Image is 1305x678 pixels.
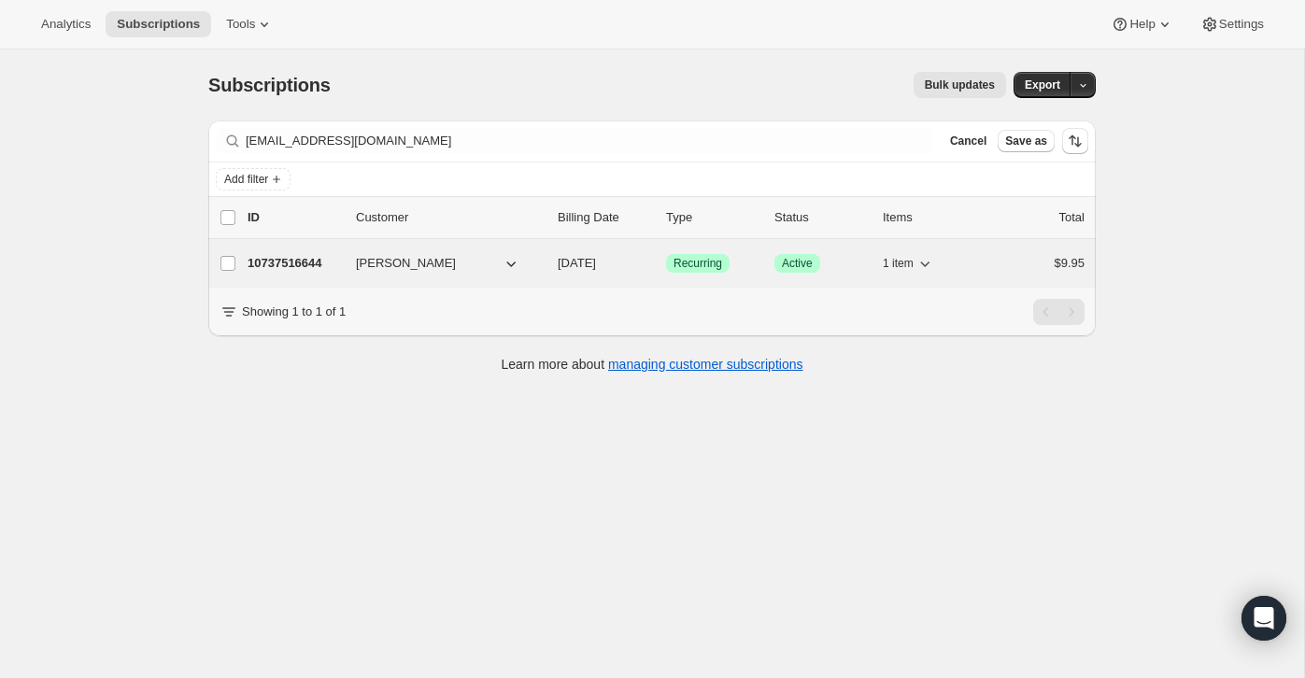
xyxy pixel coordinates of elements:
button: [PERSON_NAME] [345,248,532,278]
span: Export [1025,78,1060,92]
button: Save as [998,130,1055,152]
button: Export [1014,72,1071,98]
span: Analytics [41,17,91,32]
p: Learn more about [502,355,803,374]
button: Subscriptions [106,11,211,37]
input: Filter subscribers [246,128,931,154]
div: Open Intercom Messenger [1241,596,1286,641]
p: Customer [356,208,543,227]
span: Add filter [224,172,268,187]
div: Type [666,208,759,227]
span: $9.95 [1054,256,1085,270]
p: Total [1059,208,1085,227]
p: 10737516644 [248,254,341,273]
span: [PERSON_NAME] [356,254,456,273]
span: 1 item [883,256,914,271]
span: Help [1129,17,1155,32]
span: Subscriptions [117,17,200,32]
div: Items [883,208,976,227]
span: Cancel [950,134,986,148]
span: Subscriptions [208,75,331,95]
p: ID [248,208,341,227]
button: Tools [215,11,285,37]
button: Add filter [216,168,291,191]
p: Billing Date [558,208,651,227]
nav: Pagination [1033,299,1085,325]
button: Analytics [30,11,102,37]
p: Showing 1 to 1 of 1 [242,303,346,321]
button: Sort the results [1062,128,1088,154]
a: managing customer subscriptions [608,357,803,372]
span: [DATE] [558,256,596,270]
span: Settings [1219,17,1264,32]
button: Settings [1189,11,1275,37]
button: Cancel [943,130,994,152]
span: Bulk updates [925,78,995,92]
button: 1 item [883,250,934,276]
div: IDCustomerBilling DateTypeStatusItemsTotal [248,208,1085,227]
span: Tools [226,17,255,32]
span: Recurring [674,256,722,271]
div: 10737516644[PERSON_NAME][DATE]SuccessRecurringSuccessActive1 item$9.95 [248,250,1085,276]
p: Status [774,208,868,227]
button: Help [1099,11,1184,37]
button: Bulk updates [914,72,1006,98]
span: Save as [1005,134,1047,148]
span: Active [782,256,813,271]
